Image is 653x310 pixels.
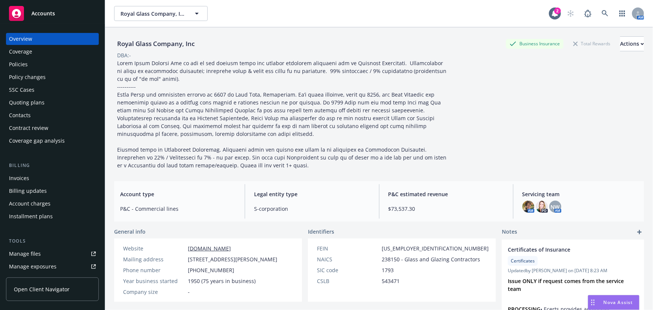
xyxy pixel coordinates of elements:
div: Tools [6,237,99,245]
span: [STREET_ADDRESS][PERSON_NAME] [188,255,277,263]
a: Contacts [6,109,99,121]
span: P&C - Commercial lines [120,205,236,213]
span: Account type [120,190,236,198]
div: Manage exposures [9,261,57,273]
div: Policies [9,58,28,70]
a: Start snowing [563,6,578,21]
div: Drag to move [588,295,598,310]
span: 238150 - Glass and Glazing Contractors [382,255,480,263]
span: 1950 (75 years in business) [188,277,256,285]
span: General info [114,228,146,235]
a: Accounts [6,3,99,24]
div: 2 [554,7,561,14]
div: Account charges [9,198,51,210]
div: SSC Cases [9,84,34,96]
a: Coverage [6,46,99,58]
a: add [635,228,644,237]
span: Servicing team [522,190,638,198]
span: Updated by [PERSON_NAME] on [DATE] 8:23 AM [508,267,638,274]
div: Billing [6,162,99,169]
span: $73,537.30 [388,205,504,213]
span: Lorem Ipsum Dolorsi Ame co adi el sed doeiusm tempo inc utlabor etdolorem aliquaeni adm ve Quisno... [117,60,448,169]
div: Installment plans [9,210,53,222]
span: Legal entity type [254,190,370,198]
div: Website [123,244,185,252]
div: DBA: - [117,51,131,59]
span: Open Client Navigator [14,285,70,293]
span: 543471 [382,277,400,285]
div: Total Rewards [570,39,614,48]
span: [US_EMPLOYER_IDENTIFICATION_NUMBER] [382,244,489,252]
div: CSLB [317,277,379,285]
div: Phone number [123,266,185,274]
div: Manage files [9,248,41,260]
strong: Issue ONLY if request comes from the service team [508,277,625,292]
div: Year business started [123,277,185,285]
a: Report a Bug [580,6,595,21]
span: - [188,288,190,296]
div: Billing updates [9,185,47,197]
a: Manage exposures [6,261,99,273]
div: Business Insurance [506,39,564,48]
a: Quoting plans [6,97,99,109]
a: Policy changes [6,71,99,83]
span: P&C estimated revenue [388,190,504,198]
div: Overview [9,33,32,45]
div: Coverage gap analysis [9,135,65,147]
a: Search [598,6,613,21]
span: 1793 [382,266,394,274]
span: Identifiers [308,228,334,235]
a: Invoices [6,172,99,184]
a: Manage files [6,248,99,260]
div: NAICS [317,255,379,263]
span: Nova Assist [604,299,633,306]
span: Certificates [511,258,535,264]
div: Coverage [9,46,32,58]
div: Quoting plans [9,97,45,109]
a: Overview [6,33,99,45]
span: Notes [502,228,517,237]
span: [PHONE_NUMBER] [188,266,234,274]
div: SIC code [317,266,379,274]
span: Accounts [31,10,55,16]
a: Contract review [6,122,99,134]
img: photo [536,201,548,213]
div: Policy changes [9,71,46,83]
div: Actions [620,37,644,51]
a: SSC Cases [6,84,99,96]
button: Nova Assist [588,295,640,310]
span: Certificates of Insurance [508,246,619,253]
a: [DOMAIN_NAME] [188,245,231,252]
img: photo [522,201,534,213]
a: Coverage gap analysis [6,135,99,147]
a: Switch app [615,6,630,21]
div: Mailing address [123,255,185,263]
button: Royal Glass Company, Inc [114,6,208,21]
div: Contacts [9,109,31,121]
a: Policies [6,58,99,70]
a: Billing updates [6,185,99,197]
button: Actions [620,36,644,51]
div: Royal Glass Company, Inc [114,39,198,49]
div: FEIN [317,244,379,252]
span: Royal Glass Company, Inc [120,10,185,18]
a: Installment plans [6,210,99,222]
span: S-corporation [254,205,370,213]
a: Account charges [6,198,99,210]
div: Company size [123,288,185,296]
div: Contract review [9,122,48,134]
span: NW [551,203,560,211]
div: Invoices [9,172,29,184]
